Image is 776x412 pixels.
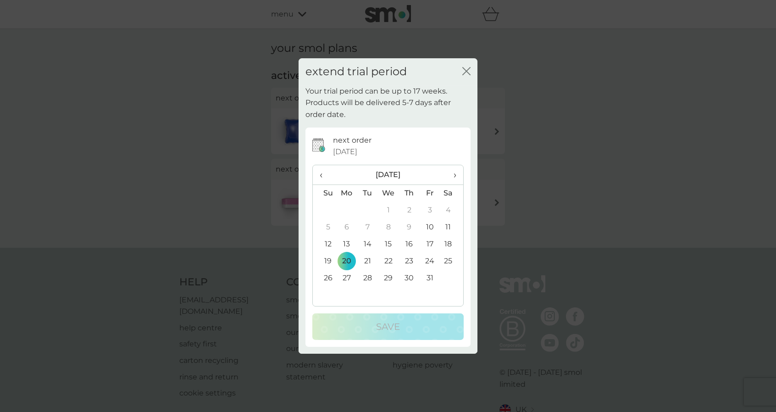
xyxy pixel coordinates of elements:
th: We [378,184,399,202]
td: 6 [336,219,357,236]
p: Save [376,319,400,334]
td: 15 [378,236,399,253]
td: 9 [399,219,420,236]
h2: extend trial period [305,65,407,78]
button: Save [312,313,464,340]
td: 11 [440,219,463,236]
td: 5 [313,219,336,236]
td: 7 [357,219,378,236]
span: ‹ [320,165,329,184]
td: 29 [378,270,399,287]
th: Su [313,184,336,202]
th: [DATE] [336,165,440,185]
td: 1 [378,202,399,219]
td: 25 [440,253,463,270]
td: 26 [313,270,336,287]
p: next order [333,134,371,146]
th: Tu [357,184,378,202]
td: 18 [440,236,463,253]
td: 17 [420,236,440,253]
td: 19 [313,253,336,270]
td: 2 [399,202,420,219]
td: 28 [357,270,378,287]
th: Fr [420,184,440,202]
td: 23 [399,253,420,270]
td: 3 [420,202,440,219]
td: 20 [336,253,357,270]
td: 14 [357,236,378,253]
td: 31 [420,270,440,287]
th: Th [399,184,420,202]
th: Mo [336,184,357,202]
td: 10 [420,219,440,236]
td: 13 [336,236,357,253]
td: 22 [378,253,399,270]
td: 16 [399,236,420,253]
p: Your trial period can be up to 17 weeks. Products will be delivered 5-7 days after order date. [305,85,471,121]
td: 8 [378,219,399,236]
span: › [447,165,456,184]
span: [DATE] [333,146,357,158]
td: 27 [336,270,357,287]
td: 24 [420,253,440,270]
td: 21 [357,253,378,270]
td: 4 [440,202,463,219]
td: 12 [313,236,336,253]
th: Sa [440,184,463,202]
td: 30 [399,270,420,287]
button: close [462,67,471,77]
